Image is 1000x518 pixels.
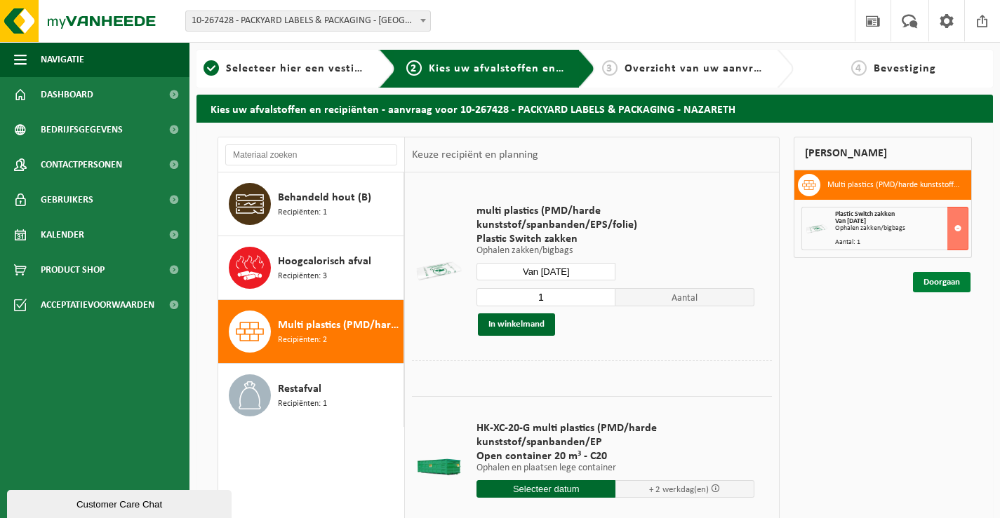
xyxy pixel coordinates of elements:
[851,60,867,76] span: 4
[226,63,378,74] span: Selecteer hier een vestiging
[476,204,754,232] span: multi plastics (PMD/harde kunststof/spanbanden/EPS/folie)
[476,246,754,256] p: Ophalen zakken/bigbags
[827,174,961,196] h3: Multi plastics (PMD/harde kunststoffen/spanbanden/EPS/folie naturel/folie gemengd)
[196,95,993,122] h2: Kies uw afvalstoffen en recipiënten - aanvraag voor 10-267428 - PACKYARD LABELS & PACKAGING - NAZ...
[429,63,622,74] span: Kies uw afvalstoffen en recipiënten
[278,189,371,206] span: Behandeld hout (B)
[913,272,971,292] a: Doorgaan
[625,63,773,74] span: Overzicht van uw aanvraag
[41,287,154,322] span: Acceptatievoorwaarden
[7,487,234,518] iframe: chat widget
[615,288,754,306] span: Aantal
[204,60,219,76] span: 1
[476,480,615,498] input: Selecteer datum
[41,182,93,217] span: Gebruikers
[218,172,404,236] button: Behandeld hout (B) Recipiënten: 1
[835,217,866,225] strong: Van [DATE]
[476,232,754,246] span: Plastic Switch zakken
[835,239,968,246] div: Aantal: 1
[41,112,123,147] span: Bedrijfsgegevens
[218,364,404,427] button: Restafval Recipiënten: 1
[278,270,327,283] span: Recipiënten: 3
[476,263,615,280] input: Selecteer datum
[278,317,400,334] span: Multi plastics (PMD/harde kunststoffen/spanbanden/EPS/folie naturel/folie gemengd)
[835,225,968,232] div: Ophalen zakken/bigbags
[41,77,93,112] span: Dashboard
[218,300,404,364] button: Multi plastics (PMD/harde kunststoffen/spanbanden/EPS/folie naturel/folie gemengd) Recipiënten: 2
[602,60,618,76] span: 3
[835,210,895,218] span: Plastic Switch zakken
[476,463,754,473] p: Ophalen en plaatsen lege container
[405,137,545,172] div: Keuze recipiënt en planning
[278,381,321,397] span: Restafval
[406,60,422,76] span: 2
[204,60,368,77] a: 1Selecteer hier een vestiging
[794,137,972,170] div: [PERSON_NAME]
[278,206,327,219] span: Recipiënten: 1
[476,421,754,449] span: HK-XC-20-G multi plastics (PMD/harde kunststof/spanbanden/EP
[874,63,936,74] span: Bevestiging
[185,11,431,32] span: 10-267428 - PACKYARD LABELS & PACKAGING - NAZARETH
[218,236,404,300] button: Hoogcalorisch afval Recipiënten: 3
[476,449,754,463] span: Open container 20 m³ - C20
[278,253,371,270] span: Hoogcalorisch afval
[225,144,397,165] input: Materiaal zoeken
[41,42,84,77] span: Navigatie
[186,11,430,31] span: 10-267428 - PACKYARD LABELS & PACKAGING - NAZARETH
[41,217,84,252] span: Kalender
[649,485,709,494] span: + 2 werkdag(en)
[278,397,327,411] span: Recipiënten: 1
[278,334,327,347] span: Recipiënten: 2
[478,313,555,336] button: In winkelmand
[41,252,105,287] span: Product Shop
[41,147,122,182] span: Contactpersonen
